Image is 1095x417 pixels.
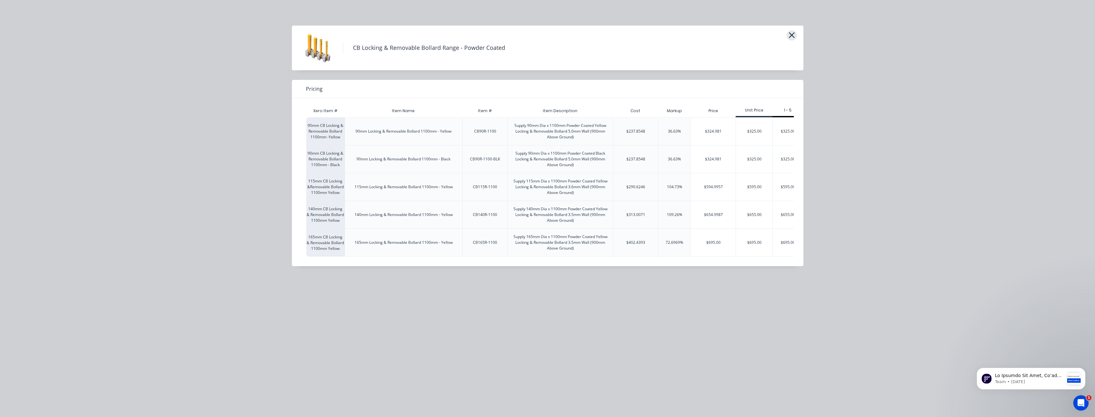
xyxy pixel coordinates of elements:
[613,104,658,117] div: Cost
[1073,395,1089,411] iframe: Intercom live chat
[626,212,645,218] div: $313.0071
[306,104,345,117] div: Xero Item #
[626,128,645,134] div: $237.8548
[473,212,497,218] div: CB140R-1100
[773,229,803,256] div: $695.00
[967,355,1095,400] iframe: Intercom notifications message
[513,178,608,196] div: Supply 115mm Dia x 1100mm Powder Coated Yellow Locking & Removable Bollard 3.6mm Wall (900mm Abov...
[306,228,345,257] div: 165mm CB Locking & Removable Bollard 1100mm Yellow
[28,24,97,30] p: Message from Team, sent 3w ago
[667,212,682,218] div: 109.26%
[474,128,496,134] div: CB90R-1100
[1086,395,1091,400] span: 1
[736,173,772,201] div: $595.00
[356,128,451,134] div: 90mm Locking & Removable Bollard 1100mm - Yellow
[306,173,345,201] div: 115mm CB Locking &Removable Bollard 1100mm Yellow
[513,151,608,168] div: Supply 90mm Dia x 1100mm Powder Coated Black Locking & Removable Bollard 5.0mm Wall (900mm Above ...
[513,234,608,251] div: Supply 165mm Dia x 1100mm Powder Coated Yellow Locking & Removable Bollard 3.5mm Wall (900mm Abov...
[355,212,453,218] div: 140mm Locking & Removable Bollard 1100mm - Yellow
[691,118,736,145] div: $324.981
[691,145,736,173] div: $324.981
[668,156,681,162] div: 36.63%
[736,229,772,256] div: $695.00
[658,104,691,117] div: Markup
[355,184,453,190] div: 115mm Locking & Removable Bollard 1100mm - Yellow
[691,229,736,256] div: $695.00
[538,103,583,119] div: Item Description
[355,240,453,245] div: 165mm Locking & Removable Bollard 1100mm - Yellow
[473,184,497,190] div: CB115R-1100
[356,156,450,162] div: 90mm Locking & Removable Bollard 1100mm - Black
[387,103,420,119] div: Item Name
[473,240,497,245] div: CB165R-1100
[667,184,682,190] div: 104.73%
[626,156,645,162] div: $237.8548
[306,117,345,145] div: 90mm CB Locking & Removable Bollard 1100mm -Yellow
[691,173,736,201] div: $594.9957
[513,206,608,223] div: Supply 140mm Dia x 1100mm Powder Coated Yellow Locking & Removable Bollard 3.5mm Wall (900mm Abov...
[473,103,497,119] div: Item #
[626,184,645,190] div: $290.6246
[306,145,345,173] div: 90mm CB Locking & Removable Bollard 1100mm - Black
[666,240,683,245] div: 72.6969%
[513,123,608,140] div: Supply 90mm Dia x 1100mm Powder Coated Yellow Locking & Removable Bollard 5.0mm Wall (900mm Above...
[773,145,803,173] div: $325.00
[736,118,772,145] div: $325.00
[736,107,772,113] div: Unit Price
[773,118,803,145] div: $325.00
[343,42,515,54] h4: CB Locking & Removable Bollard Range - Powder Coated
[668,128,681,134] div: 36.63%
[301,32,333,64] img: CB Locking & Removable Bollard Range - Powder Coated
[306,85,323,93] span: Pricing
[773,201,803,228] div: $655.00
[772,107,803,113] div: 1 - 5
[470,156,500,162] div: CB90R-1100-BLK
[691,104,736,117] div: Price
[626,240,645,245] div: $402.4393
[28,18,96,385] span: Lo Ipsumdo Sit Amet, Co’ad elitse doe temp incididu utlabor etdolorem al enim admi veniamqu nos e...
[306,201,345,228] div: 140mm CB Locking & Removable Bollard 1100mm Yellow
[691,201,736,228] div: $654.9987
[736,201,772,228] div: $655.00
[736,145,772,173] div: $325.00
[773,173,803,201] div: $595.00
